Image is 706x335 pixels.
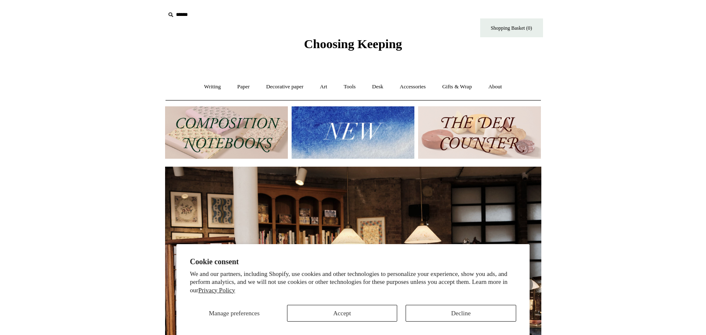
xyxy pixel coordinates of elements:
[209,310,259,317] span: Manage preferences
[292,106,414,159] img: New.jpg__PID:f73bdf93-380a-4a35-bcfe-7823039498e1
[259,76,311,98] a: Decorative paper
[173,276,190,293] button: Previous
[190,258,516,266] h2: Cookie consent
[304,44,402,49] a: Choosing Keeping
[418,106,541,159] img: The Deli Counter
[287,305,398,322] button: Accept
[365,76,391,98] a: Desk
[230,76,257,98] a: Paper
[434,76,479,98] a: Gifts & Wrap
[190,270,516,295] p: We and our partners, including Shopify, use cookies and other technologies to personalize your ex...
[165,106,288,159] img: 202302 Composition ledgers.jpg__PID:69722ee6-fa44-49dd-a067-31375e5d54ec
[392,76,433,98] a: Accessories
[304,37,402,51] span: Choosing Keeping
[406,305,516,322] button: Decline
[313,76,335,98] a: Art
[197,76,228,98] a: Writing
[198,287,235,294] a: Privacy Policy
[480,18,543,37] a: Shopping Basket (0)
[481,76,509,98] a: About
[190,305,279,322] button: Manage preferences
[336,76,363,98] a: Tools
